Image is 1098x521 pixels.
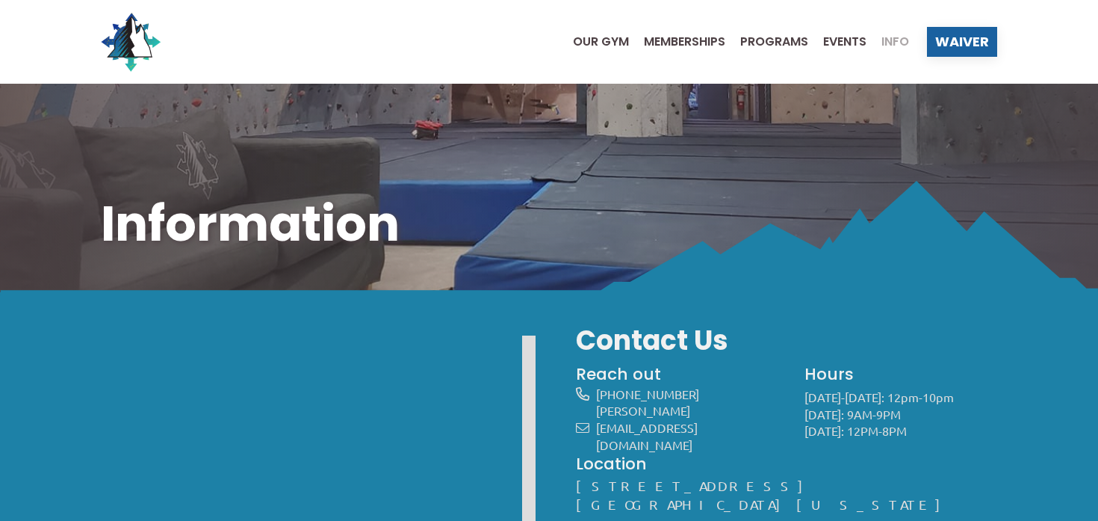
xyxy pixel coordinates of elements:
[644,36,725,48] span: Memberships
[725,36,808,48] a: Programs
[101,12,161,72] img: North Wall Logo
[576,453,997,475] h4: Location
[573,36,629,48] span: Our Gym
[558,36,629,48] a: Our Gym
[576,478,956,512] a: [STREET_ADDRESS][GEOGRAPHIC_DATA][US_STATE]
[576,363,780,386] h4: Reach out
[804,363,997,386] h4: Hours
[823,36,866,48] span: Events
[866,36,909,48] a: Info
[596,403,698,451] a: [PERSON_NAME][EMAIL_ADDRESS][DOMAIN_NAME]
[629,36,725,48] a: Memberships
[740,36,808,48] span: Programs
[596,386,699,401] a: [PHONE_NUMBER]
[576,322,997,360] h3: Contact Us
[808,36,866,48] a: Events
[804,389,997,440] p: [DATE]-[DATE]: 12pm-10pm [DATE]: 9AM-9PM [DATE]: 12PM-8PM
[935,35,989,49] span: Waiver
[927,27,997,57] a: Waiver
[881,36,909,48] span: Info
